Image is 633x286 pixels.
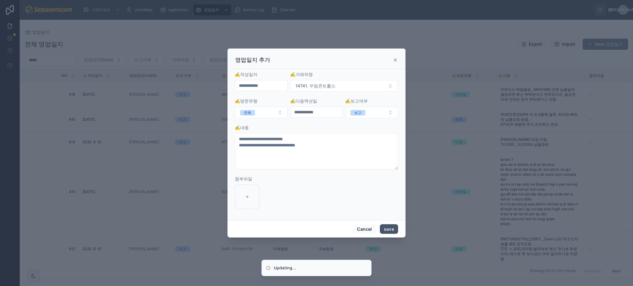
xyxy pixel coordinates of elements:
span: ✍️방문유형 [235,98,257,103]
button: Cancel [353,224,376,234]
span: ✍️내용 [235,125,249,130]
span: ✍️거래처명 [290,72,313,77]
span: 14741. 우림콘트롤스 [295,83,335,89]
div: Updating... [274,265,296,271]
div: 전화 [244,110,251,116]
button: Select Button [235,107,288,118]
span: 첨부파일 [235,176,252,181]
div: 보고 [354,110,362,116]
button: Select Button [345,107,398,118]
h3: 영업일지 추가 [235,56,270,64]
button: save [380,224,398,234]
span: ✍️다음액션일 [290,98,317,103]
span: ✍️작성일자 [235,72,257,77]
span: ✍️보고여부 [345,98,368,103]
button: Select Button [290,80,398,92]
